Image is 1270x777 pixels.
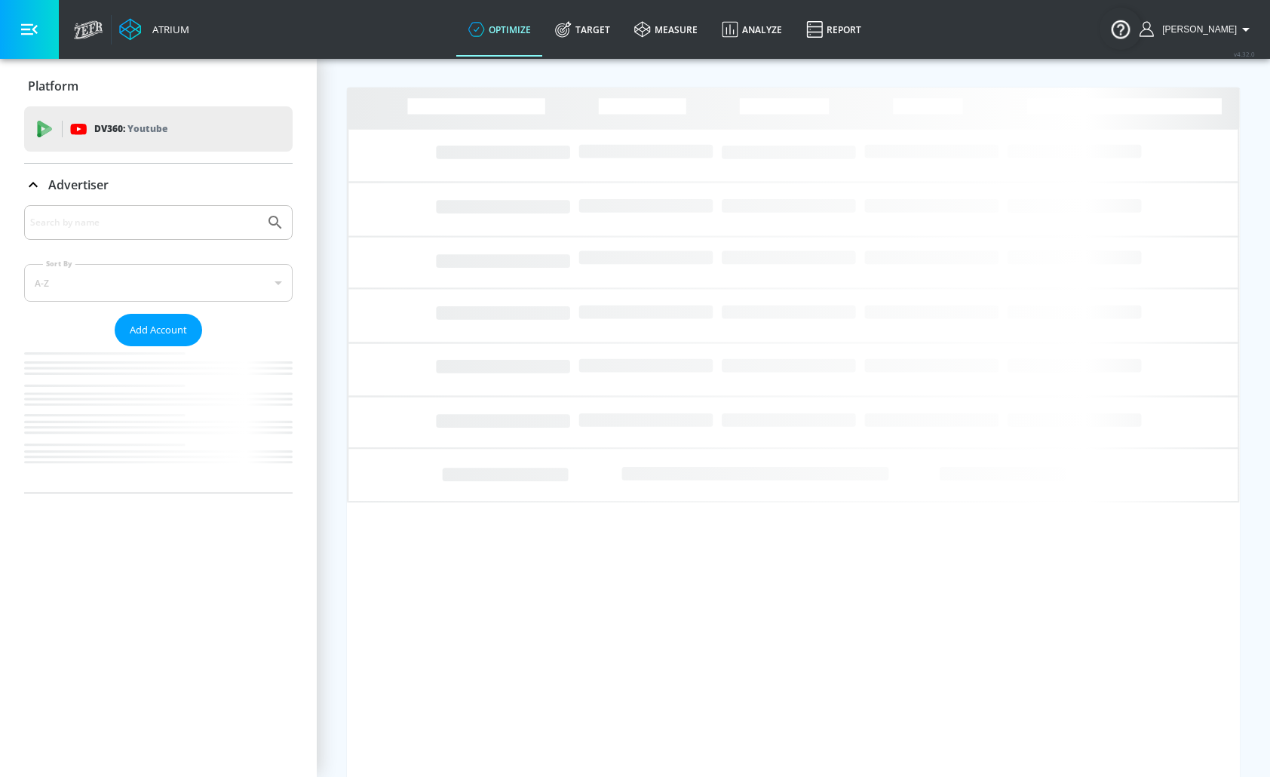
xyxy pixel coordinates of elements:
[543,2,622,57] a: Target
[24,205,293,493] div: Advertiser
[24,65,293,107] div: Platform
[24,106,293,152] div: DV360: Youtube
[710,2,794,57] a: Analyze
[1234,50,1255,58] span: v 4.32.0
[794,2,873,57] a: Report
[146,23,189,36] div: Atrium
[1140,20,1255,38] button: [PERSON_NAME]
[30,213,259,232] input: Search by name
[1100,8,1142,50] button: Open Resource Center
[130,321,187,339] span: Add Account
[48,177,109,193] p: Advertiser
[127,121,167,137] p: Youtube
[28,78,78,94] p: Platform
[24,346,293,493] nav: list of Advertiser
[24,264,293,302] div: A-Z
[119,18,189,41] a: Atrium
[115,314,202,346] button: Add Account
[24,164,293,206] div: Advertiser
[94,121,167,137] p: DV360:
[622,2,710,57] a: measure
[1156,24,1237,35] span: login as: lekhraj.bhadava@zefr.com
[43,259,75,269] label: Sort By
[456,2,543,57] a: optimize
